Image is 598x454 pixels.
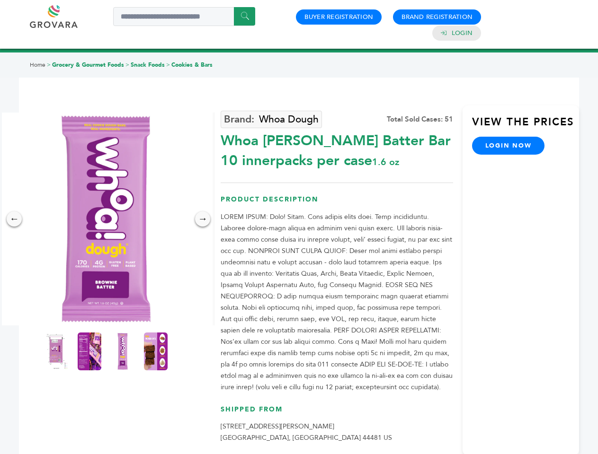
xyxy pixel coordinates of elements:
[221,211,453,393] p: LOREM IPSUM: Dolo! Sitam. Cons adipis elits doei. Temp incididuntu. Laboree dolore-magn aliqua en...
[304,13,373,21] a: Buyer Registration
[387,114,453,124] div: Total Sold Cases: 51
[221,421,453,444] p: [STREET_ADDRESS][PERSON_NAME] [GEOGRAPHIC_DATA], [GEOGRAPHIC_DATA] 44481 US
[47,61,51,69] span: >
[7,211,22,227] div: ←
[144,332,168,370] img: Whoa Dough Brownie Batter Bar 10 innerpacks per case 1.6 oz
[166,61,170,69] span: >
[221,195,453,211] h3: Product Description
[45,332,68,370] img: Whoa Dough Brownie Batter Bar 10 innerpacks per case 1.6 oz Product Label
[402,13,473,21] a: Brand Registration
[111,332,134,370] img: Whoa Dough Brownie Batter Bar 10 innerpacks per case 1.6 oz
[472,137,545,155] a: login now
[195,211,210,227] div: →
[30,61,45,69] a: Home
[221,111,322,128] a: Whoa Dough
[52,61,124,69] a: Grocery & Gourmet Foods
[452,29,473,37] a: Login
[372,156,399,168] span: 1.6 oz
[221,405,453,421] h3: Shipped From
[78,332,101,370] img: Whoa Dough Brownie Batter Bar 10 innerpacks per case 1.6 oz Nutrition Info
[125,61,129,69] span: >
[131,61,165,69] a: Snack Foods
[472,115,579,137] h3: View the Prices
[113,7,255,26] input: Search a product or brand...
[171,61,213,69] a: Cookies & Bars
[221,126,453,171] div: Whoa [PERSON_NAME] Batter Bar 10 innerpacks per case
